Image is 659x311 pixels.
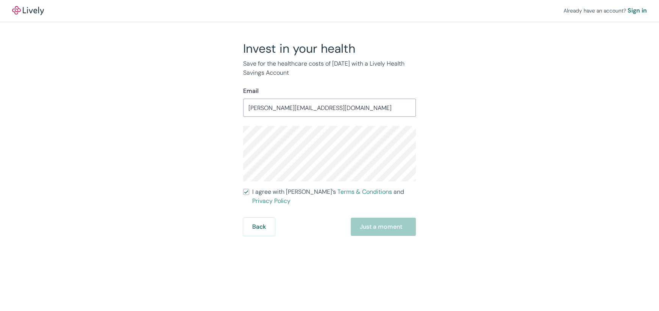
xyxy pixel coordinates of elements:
h2: Invest in your health [243,41,416,56]
a: Sign in [628,6,647,15]
button: Back [243,218,275,236]
p: Save for the healthcare costs of [DATE] with a Lively Health Savings Account [243,59,416,77]
div: Already have an account? [564,6,647,15]
a: Terms & Conditions [337,188,392,196]
a: Privacy Policy [252,197,290,205]
span: I agree with [PERSON_NAME]’s and [252,187,416,206]
label: Email [243,86,259,96]
img: Lively [12,6,44,15]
